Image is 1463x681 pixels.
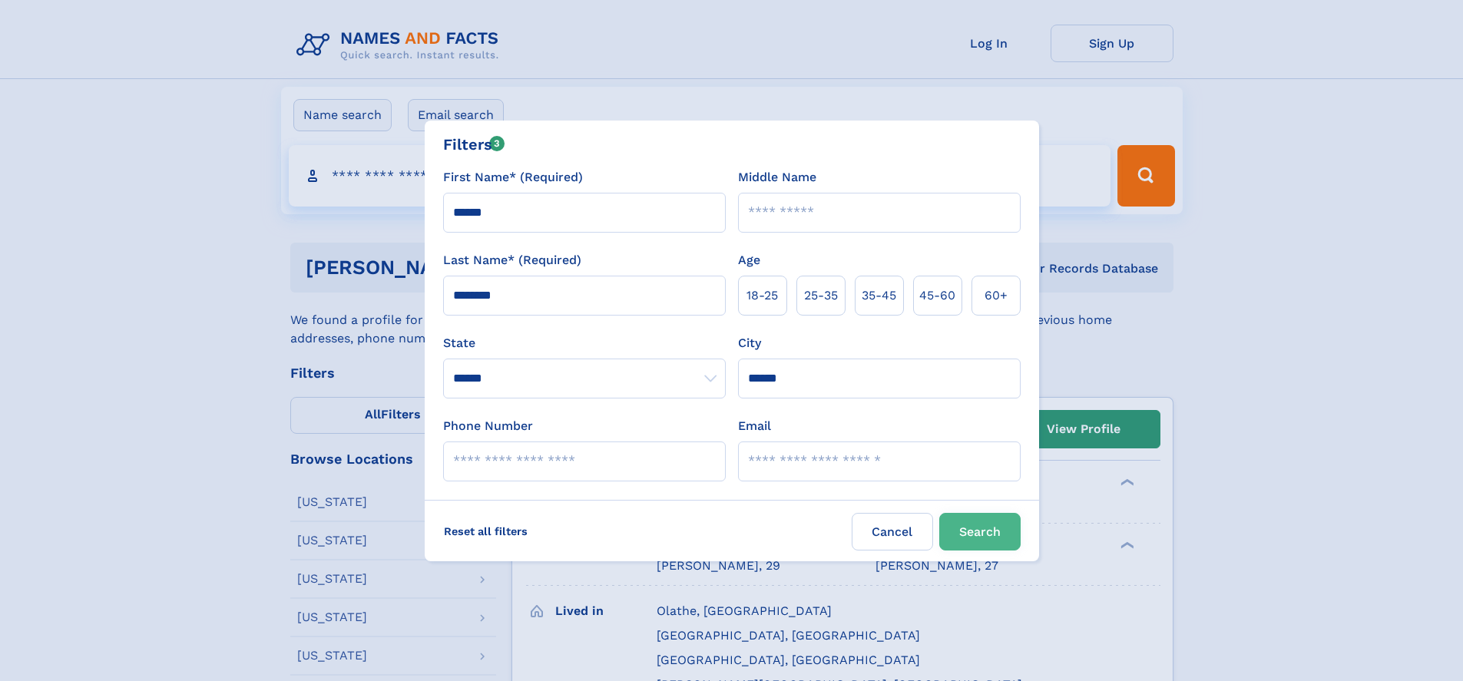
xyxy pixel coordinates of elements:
[738,334,761,352] label: City
[443,251,581,269] label: Last Name* (Required)
[985,286,1008,305] span: 60+
[862,286,896,305] span: 35‑45
[443,417,533,435] label: Phone Number
[919,286,955,305] span: 45‑60
[852,513,933,550] label: Cancel
[434,513,538,550] label: Reset all filters
[443,168,583,187] label: First Name* (Required)
[804,286,838,305] span: 25‑35
[738,251,760,269] label: Age
[939,513,1021,550] button: Search
[738,168,816,187] label: Middle Name
[746,286,778,305] span: 18‑25
[738,417,771,435] label: Email
[443,334,726,352] label: State
[443,133,505,156] div: Filters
